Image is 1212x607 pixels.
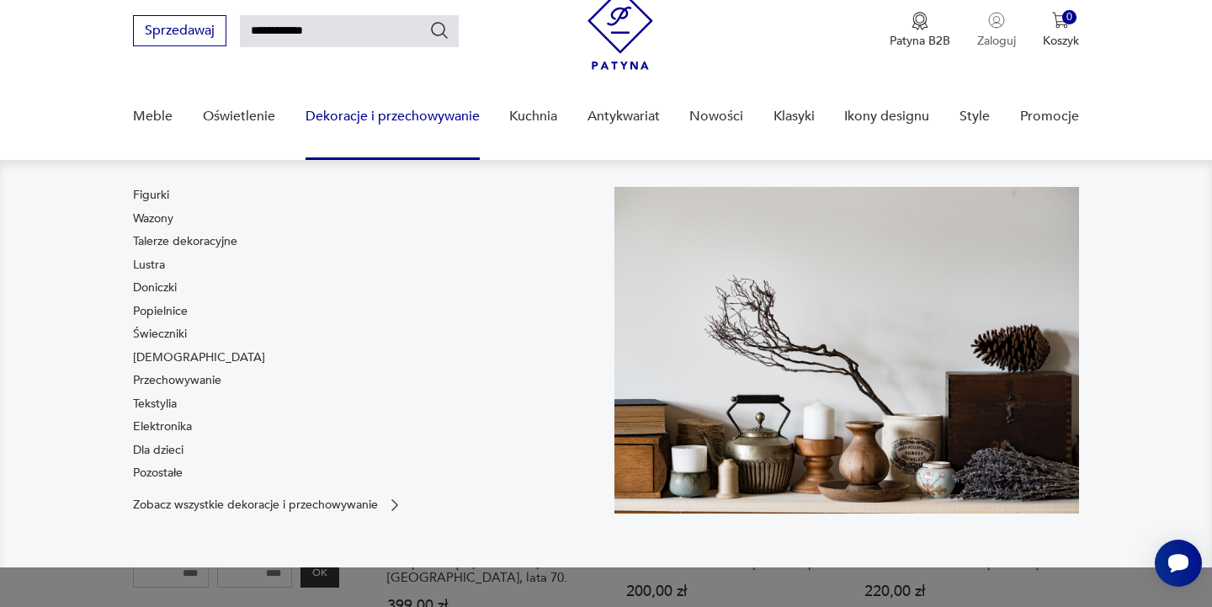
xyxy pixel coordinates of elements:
[977,12,1016,49] button: Zaloguj
[133,257,165,274] a: Lustra
[133,499,378,510] p: Zobacz wszystkie dekoracje i przechowywanie
[959,84,990,149] a: Style
[133,187,169,204] a: Figurki
[133,442,183,459] a: Dla dzieci
[203,84,275,149] a: Oświetlenie
[133,372,221,389] a: Przechowywanie
[587,84,660,149] a: Antykwariat
[133,84,173,149] a: Meble
[509,84,557,149] a: Kuchnia
[1155,540,1202,587] iframe: Smartsupp widget button
[1052,12,1069,29] img: Ikona koszyka
[133,497,403,514] a: Zobacz wszystkie dekoracje i przechowywanie
[1062,10,1076,24] div: 0
[133,396,177,413] a: Tekstylia
[912,12,928,30] img: Ikona medalu
[133,233,237,250] a: Talerze dekoracyjne
[614,187,1079,514] img: cfa44e985ea346226f89ee8969f25989.jpg
[133,210,173,227] a: Wazony
[133,280,177,296] a: Doniczki
[1043,33,1079,49] p: Koszyk
[1043,12,1079,49] button: 0Koszyk
[773,84,815,149] a: Klasyki
[429,20,449,40] button: Szukaj
[689,84,743,149] a: Nowości
[133,26,226,38] a: Sprzedawaj
[890,12,950,49] button: Patyna B2B
[1020,84,1079,149] a: Promocje
[890,33,950,49] p: Patyna B2B
[133,15,226,46] button: Sprzedawaj
[306,84,480,149] a: Dekoracje i przechowywanie
[988,12,1005,29] img: Ikonka użytkownika
[977,33,1016,49] p: Zaloguj
[890,12,950,49] a: Ikona medaluPatyna B2B
[133,303,188,320] a: Popielnice
[133,465,183,482] a: Pozostałe
[844,84,929,149] a: Ikony designu
[133,418,192,435] a: Elektronika
[133,326,187,343] a: Świeczniki
[133,349,265,366] a: [DEMOGRAPHIC_DATA]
